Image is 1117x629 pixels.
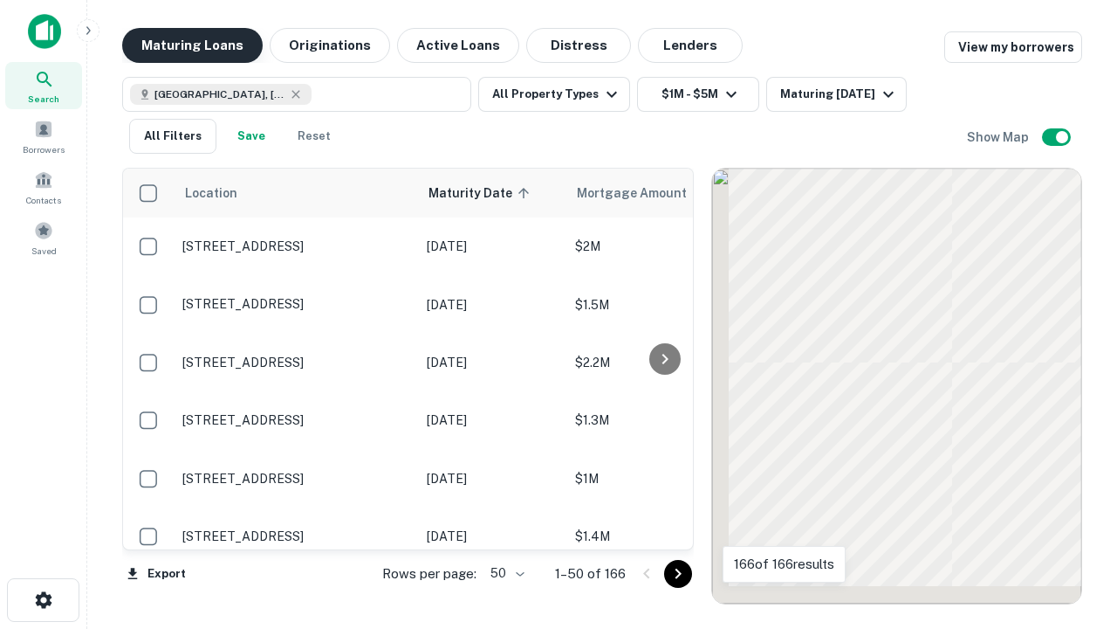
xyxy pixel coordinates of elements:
[555,563,626,584] p: 1–50 of 166
[182,529,409,544] p: [STREET_ADDRESS]
[967,128,1031,147] h6: Show Map
[286,119,342,154] button: Reset
[31,244,57,258] span: Saved
[382,563,476,584] p: Rows per page:
[483,561,527,586] div: 50
[223,119,279,154] button: Save your search to get updates of matches that match your search criteria.
[526,28,631,63] button: Distress
[427,295,558,314] p: [DATE]
[129,119,216,154] button: All Filters
[184,183,237,204] span: Location
[566,169,758,218] th: Mortgage Amount
[766,77,907,112] button: Maturing [DATE]
[397,28,519,63] button: Active Loans
[174,169,418,218] th: Location
[1030,489,1117,573] iframe: Chat Widget
[182,412,409,428] p: [STREET_ADDRESS]
[478,77,630,112] button: All Property Types
[575,353,750,372] p: $2.2M
[427,237,558,256] p: [DATE]
[182,355,409,370] p: [STREET_ADDRESS]
[428,183,535,204] span: Maturity Date
[154,86,285,102] span: [GEOGRAPHIC_DATA], [GEOGRAPHIC_DATA], [GEOGRAPHIC_DATA]
[575,237,750,256] p: $2M
[427,411,558,430] p: [DATE]
[26,193,61,207] span: Contacts
[23,142,65,156] span: Borrowers
[28,14,61,49] img: capitalize-icon.png
[712,169,1081,604] div: 0 0
[418,169,566,218] th: Maturity Date
[182,238,409,254] p: [STREET_ADDRESS]
[5,62,82,109] a: Search
[122,561,190,587] button: Export
[427,527,558,546] p: [DATE]
[5,113,82,160] a: Borrowers
[182,471,409,487] p: [STREET_ADDRESS]
[734,554,834,575] p: 166 of 166 results
[427,353,558,372] p: [DATE]
[427,469,558,488] p: [DATE]
[28,92,59,106] span: Search
[575,295,750,314] p: $1.5M
[575,527,750,546] p: $1.4M
[638,28,743,63] button: Lenders
[575,411,750,430] p: $1.3M
[780,84,899,105] div: Maturing [DATE]
[577,183,709,204] span: Mortgage Amount
[575,469,750,488] p: $1M
[122,77,471,112] button: [GEOGRAPHIC_DATA], [GEOGRAPHIC_DATA], [GEOGRAPHIC_DATA]
[664,560,692,588] button: Go to next page
[182,296,409,312] p: [STREET_ADDRESS]
[944,31,1082,63] a: View my borrowers
[5,214,82,261] a: Saved
[122,28,263,63] button: Maturing Loans
[270,28,390,63] button: Originations
[5,163,82,211] a: Contacts
[637,77,759,112] button: $1M - $5M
